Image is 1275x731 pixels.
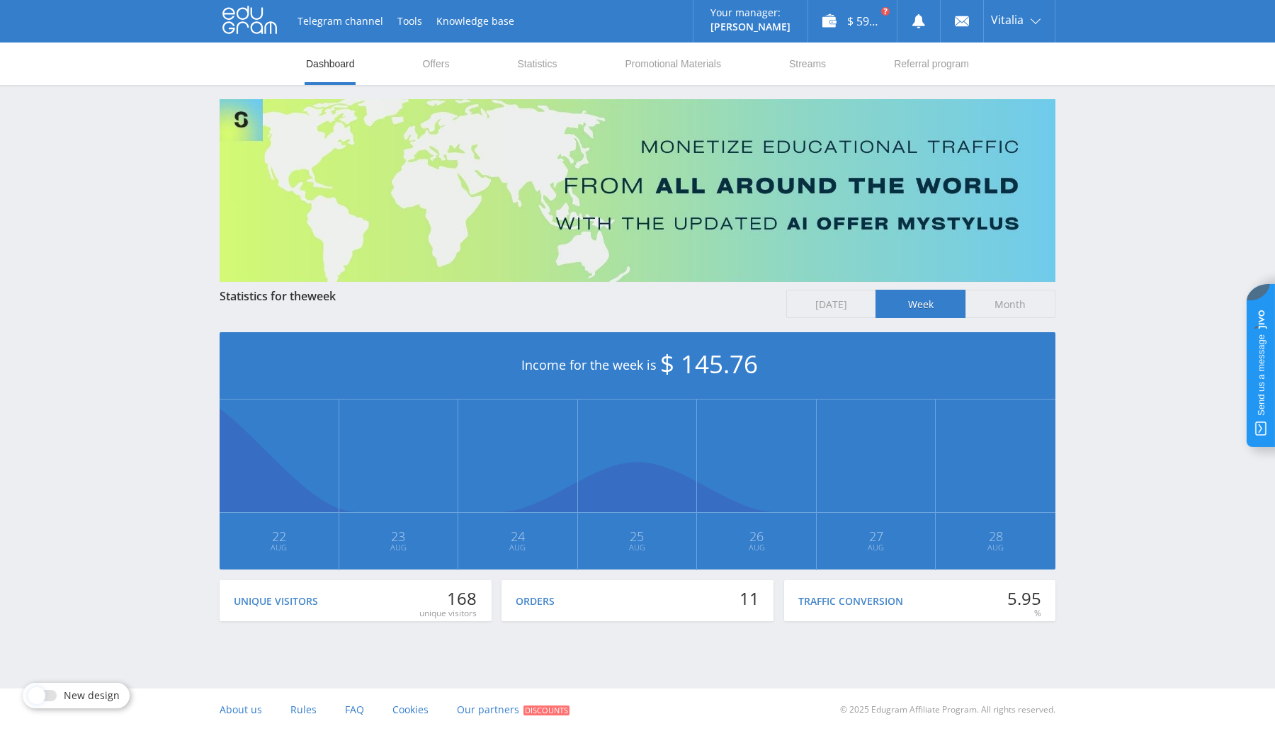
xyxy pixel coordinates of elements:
[817,542,935,553] span: Aug
[220,542,338,553] span: Aug
[892,42,970,85] a: Referral program
[421,42,451,85] a: Offers
[345,688,364,731] a: FAQ
[710,21,790,33] p: [PERSON_NAME]
[220,531,338,542] span: 22
[936,531,1055,542] span: 28
[457,688,569,731] a: Our partners Discounts
[523,705,569,715] span: Discounts
[698,531,815,542] span: 26
[991,14,1024,25] span: Vitalia
[220,290,772,302] div: Statistics for the
[579,531,696,542] span: 25
[579,542,696,553] span: Aug
[1007,608,1041,619] div: %
[234,596,318,607] div: Unique visitors
[392,688,429,731] a: Cookies
[340,531,458,542] span: 23
[305,42,356,85] a: Dashboard
[64,690,120,701] span: New design
[340,542,458,553] span: Aug
[419,589,477,608] div: 168
[459,542,577,553] span: Aug
[965,290,1055,318] span: Month
[419,608,477,619] div: unique visitors
[220,688,262,731] a: About us
[1007,589,1041,608] div: 5.95
[220,99,1055,282] img: Banner
[220,332,1055,399] div: Income for the week is
[392,703,429,716] span: Cookies
[645,688,1055,731] div: © 2025 Edugram Affiliate Program. All rights reserved.
[798,596,903,607] div: Traffic conversion
[710,7,790,18] p: Your manager:
[660,347,758,380] span: $ 145.76
[457,703,519,716] span: Our partners
[739,589,759,608] div: 11
[786,290,876,318] span: [DATE]
[220,703,262,716] span: About us
[290,703,317,716] span: Rules
[936,542,1055,553] span: Aug
[624,42,722,85] a: Promotional Materials
[698,542,815,553] span: Aug
[345,703,364,716] span: FAQ
[516,596,555,607] div: Orders
[459,531,577,542] span: 24
[290,688,317,731] a: Rules
[817,531,935,542] span: 27
[307,288,336,304] span: week
[516,42,558,85] a: Statistics
[788,42,827,85] a: Streams
[875,290,965,318] span: Week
